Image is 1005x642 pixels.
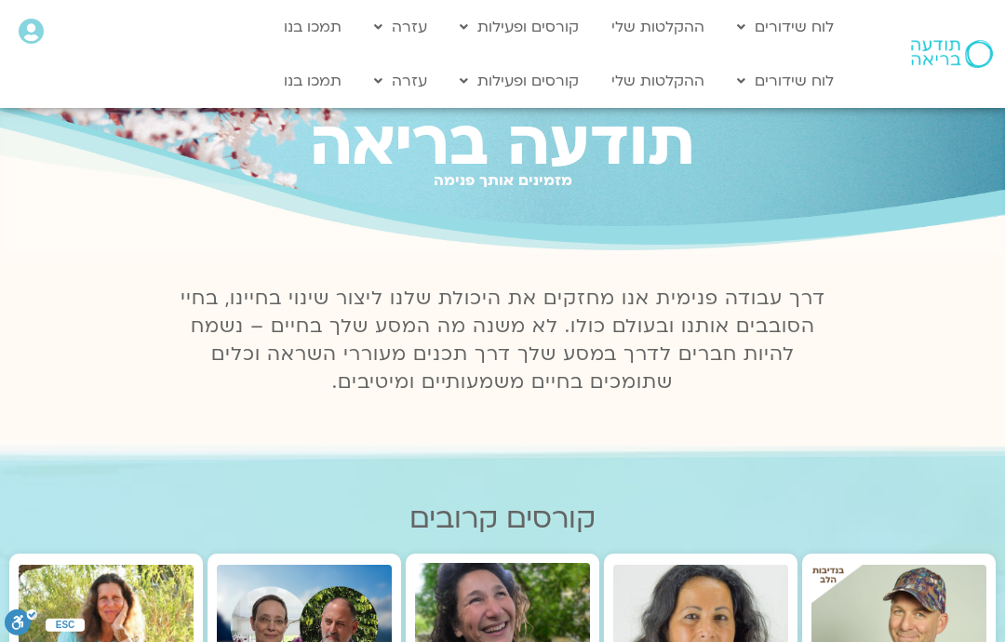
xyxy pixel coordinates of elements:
a: עזרה [365,9,436,45]
a: לוח שידורים [728,63,843,99]
a: ההקלטות שלי [602,9,714,45]
a: קורסים ופעילות [450,63,588,99]
a: ההקלטות שלי [602,63,714,99]
img: תודעה בריאה [911,40,993,68]
a: לוח שידורים [728,9,843,45]
a: תמכו בנו [275,9,351,45]
p: דרך עבודה פנימית אנו מחזקים את היכולת שלנו ליצור שינוי בחיינו, בחיי הסובבים אותנו ובעולם כולו. לא... [169,285,836,396]
a: קורסים ופעילות [450,9,588,45]
a: תמכו בנו [275,63,351,99]
h2: קורסים קרובים [9,502,996,535]
a: עזרה [365,63,436,99]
